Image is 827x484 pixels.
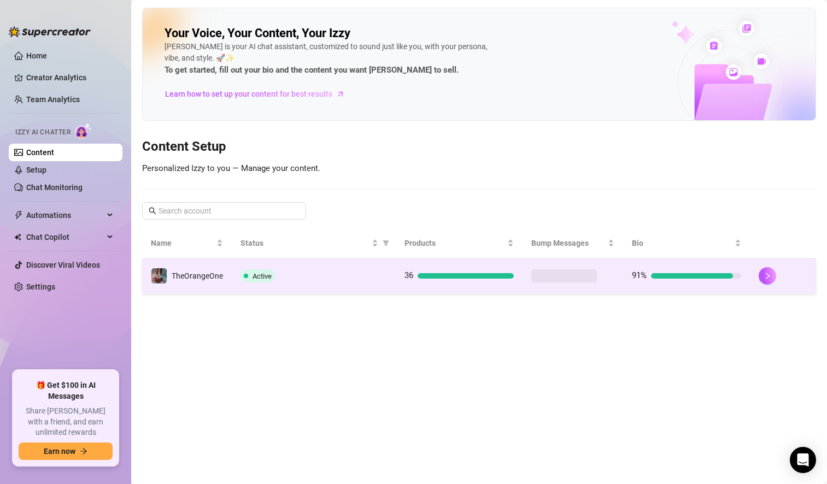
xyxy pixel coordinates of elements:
[44,447,75,456] span: Earn now
[159,205,291,217] input: Search account
[380,235,391,251] span: filter
[764,272,771,280] span: right
[26,261,100,269] a: Discover Viral Videos
[142,228,232,258] th: Name
[241,237,369,249] span: Status
[632,237,732,249] span: Bio
[142,138,816,156] h3: Content Setup
[646,9,816,120] img: ai-chatter-content-library-cLFOSyPT.png
[149,207,156,215] span: search
[26,282,55,291] a: Settings
[75,123,92,139] img: AI Chatter
[165,41,492,77] div: [PERSON_NAME] is your AI chat assistant, customized to sound just like you, with your persona, vi...
[9,26,91,37] img: logo-BBDzfeDw.svg
[531,237,606,249] span: Bump Messages
[253,272,272,280] span: Active
[26,148,54,157] a: Content
[165,88,332,100] span: Learn how to set up your content for best results
[26,166,46,174] a: Setup
[15,127,71,138] span: Izzy AI Chatter
[523,228,623,258] th: Bump Messages
[165,65,459,75] strong: To get started, fill out your bio and the content you want [PERSON_NAME] to sell.
[26,228,104,246] span: Chat Copilot
[404,270,413,280] span: 36
[165,26,350,41] h2: Your Voice, Your Content, Your Izzy
[19,380,113,402] span: 🎁 Get $100 in AI Messages
[404,237,505,249] span: Products
[759,267,776,285] button: right
[232,228,396,258] th: Status
[80,447,87,455] span: arrow-right
[172,271,223,280] span: TheOrangeOne
[383,240,389,246] span: filter
[165,85,353,103] a: Learn how to set up your content for best results
[14,211,23,220] span: thunderbolt
[335,88,346,99] span: arrow-right
[632,270,647,280] span: 91%
[790,447,816,473] div: Open Intercom Messenger
[142,163,320,173] span: Personalized Izzy to you — Manage your content.
[26,206,104,224] span: Automations
[26,95,80,104] a: Team Analytics
[26,51,47,60] a: Home
[14,233,21,241] img: Chat Copilot
[623,228,750,258] th: Bio
[26,183,83,192] a: Chat Monitoring
[396,228,523,258] th: Products
[151,237,214,249] span: Name
[26,69,114,86] a: Creator Analytics
[19,442,113,460] button: Earn nowarrow-right
[19,406,113,438] span: Share [PERSON_NAME] with a friend, and earn unlimited rewards
[151,268,167,284] img: TheOrangeOne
